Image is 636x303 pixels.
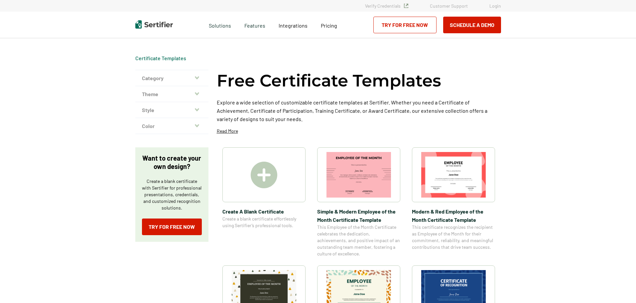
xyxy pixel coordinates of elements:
[317,147,400,257] a: Simple & Modern Employee of the Month Certificate TemplateSimple & Modern Employee of the Month C...
[135,102,208,118] button: Style
[317,224,400,257] span: This Employee of the Month Certificate celebrates the dedication, achievements, and positive impa...
[365,3,408,9] a: Verify Credentials
[489,3,501,9] a: Login
[217,128,238,134] p: Read More
[244,21,265,29] span: Features
[135,70,208,86] button: Category
[412,147,495,257] a: Modern & Red Employee of the Month Certificate TemplateModern & Red Employee of the Month Certifi...
[217,98,501,123] p: Explore a wide selection of customizable certificate templates at Sertifier. Whether you need a C...
[412,224,495,250] span: This certificate recognizes the recipient as Employee of the Month for their commitment, reliabil...
[251,162,277,188] img: Create A Blank Certificate
[142,219,202,235] a: Try for Free Now
[373,17,437,33] a: Try for Free Now
[135,86,208,102] button: Theme
[317,207,400,224] span: Simple & Modern Employee of the Month Certificate Template
[135,55,186,61] a: Certificate Templates
[222,207,306,216] span: Create A Blank Certificate
[222,216,306,229] span: Create a blank certificate effortlessly using Sertifier’s professional tools.
[421,152,486,198] img: Modern & Red Employee of the Month Certificate Template
[142,178,202,211] p: Create a blank certificate with Sertifier for professional presentations, credentials, and custom...
[135,55,186,62] div: Breadcrumb
[326,152,391,198] img: Simple & Modern Employee of the Month Certificate Template
[430,3,468,9] a: Customer Support
[135,20,173,29] img: Sertifier | Digital Credentialing Platform
[135,118,208,134] button: Color
[404,4,408,8] img: Verified
[279,22,308,29] span: Integrations
[279,21,308,29] a: Integrations
[412,207,495,224] span: Modern & Red Employee of the Month Certificate Template
[321,21,337,29] a: Pricing
[142,154,202,171] p: Want to create your own design?
[209,21,231,29] span: Solutions
[217,70,441,91] h1: Free Certificate Templates
[321,22,337,29] span: Pricing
